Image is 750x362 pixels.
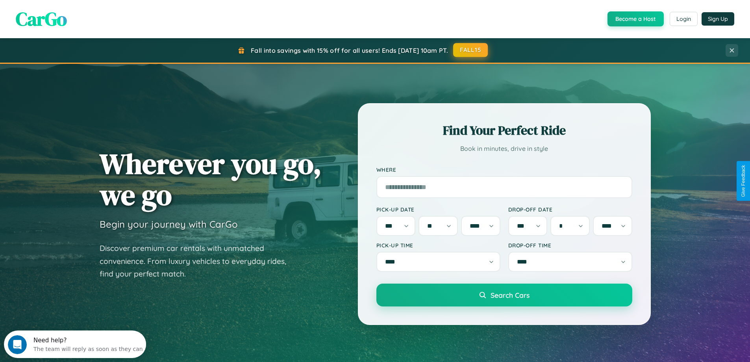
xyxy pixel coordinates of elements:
[376,206,500,213] label: Pick-up Date
[741,165,746,197] div: Give Feedback
[376,242,500,249] label: Pick-up Time
[508,206,632,213] label: Drop-off Date
[16,6,67,32] span: CarGo
[702,12,734,26] button: Sign Up
[376,143,632,154] p: Book in minutes, drive in style
[251,46,448,54] span: Fall into savings with 15% off for all users! Ends [DATE] 10am PT.
[670,12,698,26] button: Login
[4,330,146,358] iframe: Intercom live chat discovery launcher
[3,3,146,25] div: Open Intercom Messenger
[100,218,238,230] h3: Begin your journey with CarGo
[376,122,632,139] h2: Find Your Perfect Ride
[30,7,139,13] div: Need help?
[100,242,296,280] p: Discover premium car rentals with unmatched convenience. From luxury vehicles to everyday rides, ...
[30,13,139,21] div: The team will reply as soon as they can
[607,11,664,26] button: Become a Host
[491,291,530,299] span: Search Cars
[453,43,488,57] button: FALL15
[8,335,27,354] iframe: Intercom live chat
[376,166,632,173] label: Where
[100,148,322,210] h1: Wherever you go, we go
[508,242,632,249] label: Drop-off Time
[376,284,632,306] button: Search Cars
